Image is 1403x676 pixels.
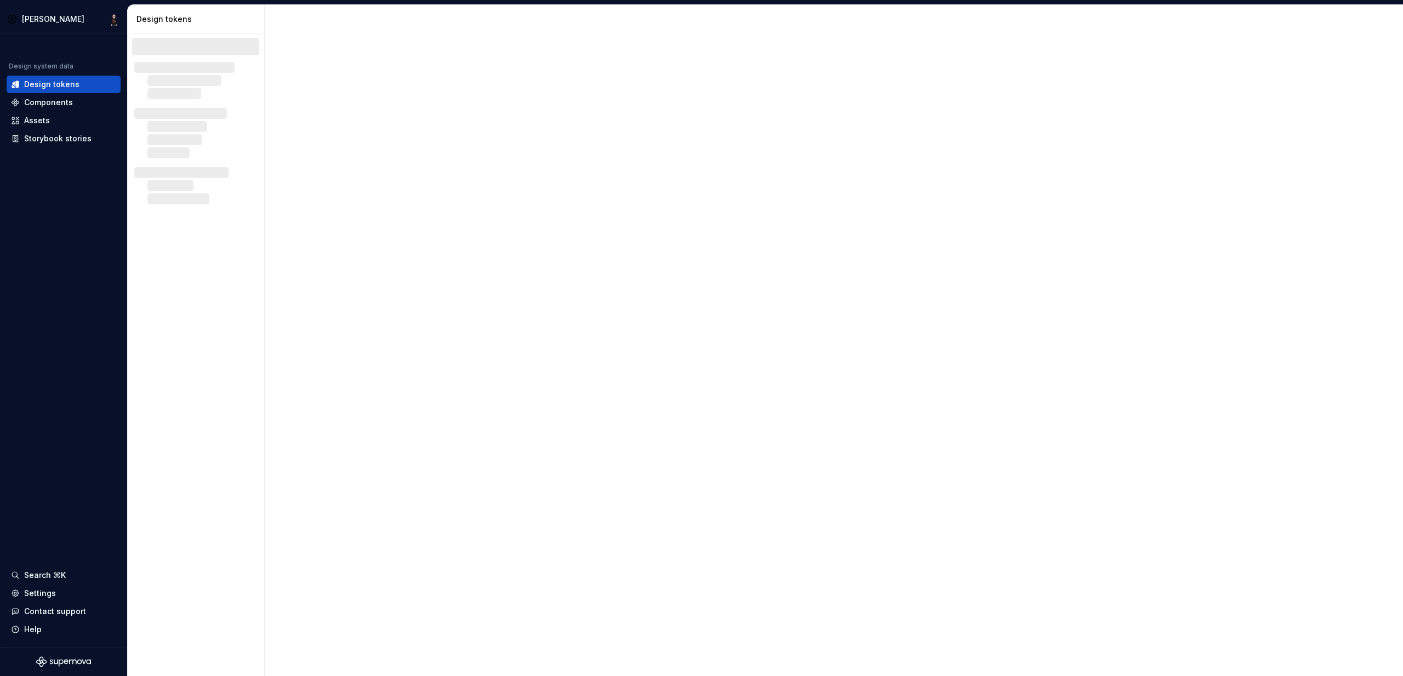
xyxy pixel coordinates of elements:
[24,97,73,108] div: Components
[7,112,121,129] a: Assets
[24,588,56,599] div: Settings
[7,585,121,602] a: Settings
[9,62,73,71] div: Design system data
[24,624,42,635] div: Help
[36,656,91,667] svg: Supernova Logo
[24,133,92,144] div: Storybook stories
[7,94,121,111] a: Components
[107,13,121,26] img: Adam
[7,76,121,93] a: Design tokens
[24,79,79,90] div: Design tokens
[7,566,121,584] button: Search ⌘K
[2,7,125,31] button: [PERSON_NAME]Adam
[22,14,84,25] div: [PERSON_NAME]
[7,130,121,147] a: Storybook stories
[136,14,260,25] div: Design tokens
[24,606,86,617] div: Contact support
[7,621,121,638] button: Help
[24,570,66,581] div: Search ⌘K
[24,115,50,126] div: Assets
[7,603,121,620] button: Contact support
